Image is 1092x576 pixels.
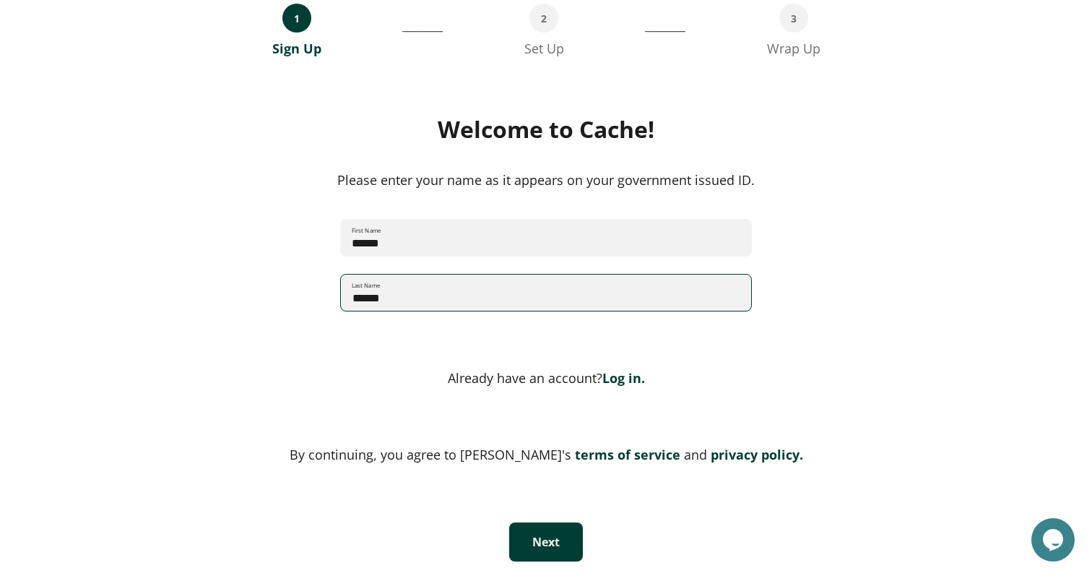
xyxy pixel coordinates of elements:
div: Please enter your name as it appears on your government issued ID. [127,170,965,190]
div: Set Up [524,40,564,57]
button: Next [509,523,583,562]
div: 3 [779,4,808,33]
div: __________________________________ [402,4,443,57]
div: 1 [282,4,311,33]
iframe: chat widget [1031,518,1078,562]
label: Last Name [352,281,381,290]
a: terms of service [571,446,680,463]
div: Welcome to Cache! [127,115,965,144]
a: Log in. [602,369,645,387]
div: 2 [529,4,558,33]
label: First Name [352,226,381,235]
div: Already have an account? [127,369,965,387]
a: privacy policy. [707,446,803,463]
div: By continuing, you agree to [PERSON_NAME]'s and [127,444,965,465]
div: ___________________________________ [645,4,685,57]
div: Wrap Up [767,40,820,57]
div: Sign Up [272,40,321,57]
